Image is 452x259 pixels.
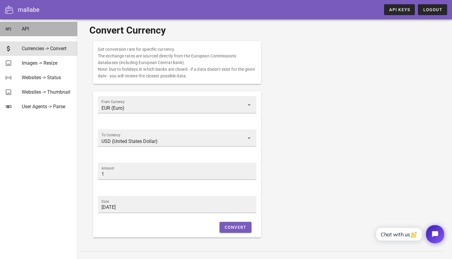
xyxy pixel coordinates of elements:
[93,41,261,84] div: Get conversion rate for specific currency. The exchange rates are sourced directly from the Europ...
[423,7,442,12] span: Logout
[220,222,252,233] button: Convert
[370,220,449,248] iframe: Tidio Chat
[18,5,40,14] div: mallabe
[224,225,247,230] span: Convert
[101,100,125,104] label: From Currency
[22,46,72,51] div: Currencies -> Convert
[22,104,72,109] div: User Agents -> Parse
[384,4,415,15] a: API Keys
[101,133,120,138] label: To Currency
[418,4,447,15] button: Logout
[101,199,109,204] label: Date
[22,75,72,80] div: Websites -> Status
[389,7,410,12] span: API Keys
[22,26,72,32] div: API
[22,89,72,95] div: Websites -> Thumbnail
[22,60,72,66] div: Images -> Resize
[89,23,440,37] h1: Convert Currency
[101,166,114,171] label: Amount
